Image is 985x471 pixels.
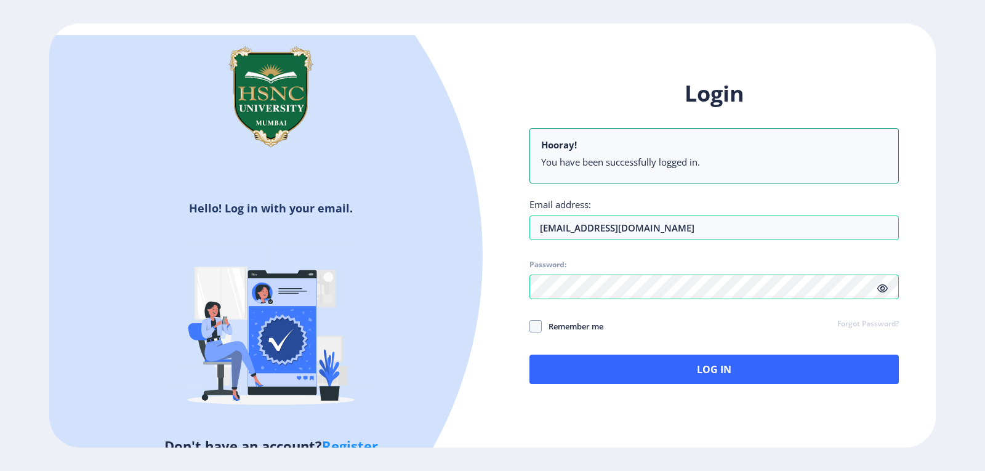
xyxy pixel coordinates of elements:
input: Email address [529,215,899,240]
h5: Don't have an account? [58,436,483,456]
li: You have been successfully logged in. [541,156,887,168]
label: Email address: [529,198,591,211]
span: Remember me [542,319,603,334]
a: Register [322,437,378,455]
img: hsnc.png [209,35,332,158]
button: Log In [529,355,899,384]
a: Forgot Password? [837,319,899,330]
label: Password: [529,260,566,270]
h1: Login [529,79,899,108]
img: Verified-rafiki.svg [163,220,379,436]
b: Hooray! [541,139,577,151]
